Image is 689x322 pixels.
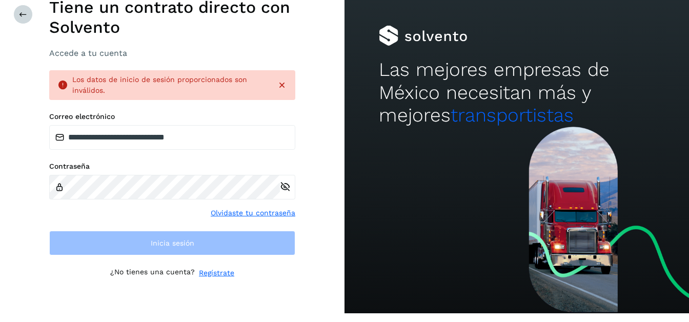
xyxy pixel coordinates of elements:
[72,74,269,96] div: Los datos de inicio de sesión proporcionados son inválidos.
[211,208,295,218] a: Olvidaste tu contraseña
[199,268,234,278] a: Regístrate
[110,268,195,278] p: ¿No tienes una cuenta?
[151,239,194,247] span: Inicia sesión
[451,104,574,126] span: transportistas
[49,112,295,121] label: Correo electrónico
[49,231,295,255] button: Inicia sesión
[379,58,655,127] h2: Las mejores empresas de México necesitan más y mejores
[49,162,295,171] label: Contraseña
[49,48,295,58] h3: Accede a tu cuenta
